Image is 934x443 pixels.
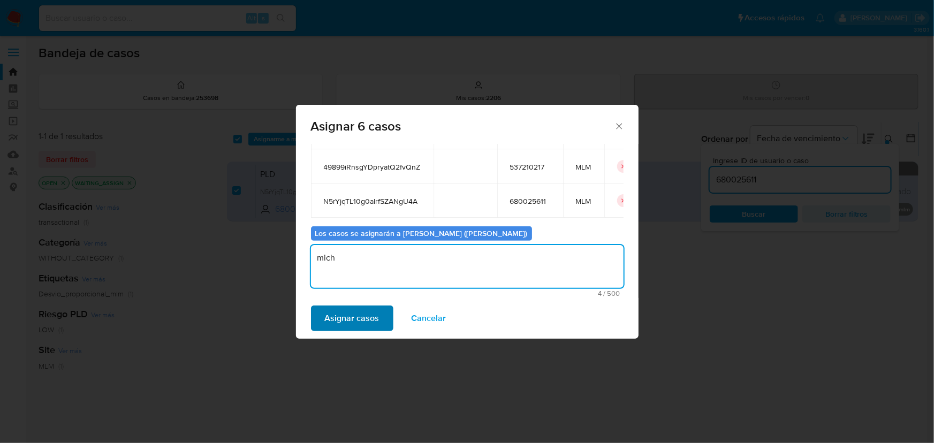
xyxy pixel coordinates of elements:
span: N5rYjqTL10g0alrfSZANgU4A [324,196,421,206]
button: Cerrar ventana [614,121,624,131]
button: icon-button [617,194,630,207]
span: 49899iRnsgYDpryatQ2fvQnZ [324,162,421,172]
button: Asignar casos [311,305,393,331]
span: MLM [576,162,591,172]
button: icon-button [617,160,630,173]
span: MLM [576,196,591,206]
span: Máximo 500 caracteres [314,290,620,297]
span: Cancelar [412,307,446,330]
div: assign-modal [296,105,639,339]
span: Asignar casos [325,307,379,330]
span: 537210217 [510,162,550,172]
b: Los casos se asignarán a [PERSON_NAME] ([PERSON_NAME]) [315,228,528,239]
span: 680025611 [510,196,550,206]
button: Cancelar [398,305,460,331]
textarea: mich [311,245,624,288]
span: Asignar 6 casos [311,120,614,133]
